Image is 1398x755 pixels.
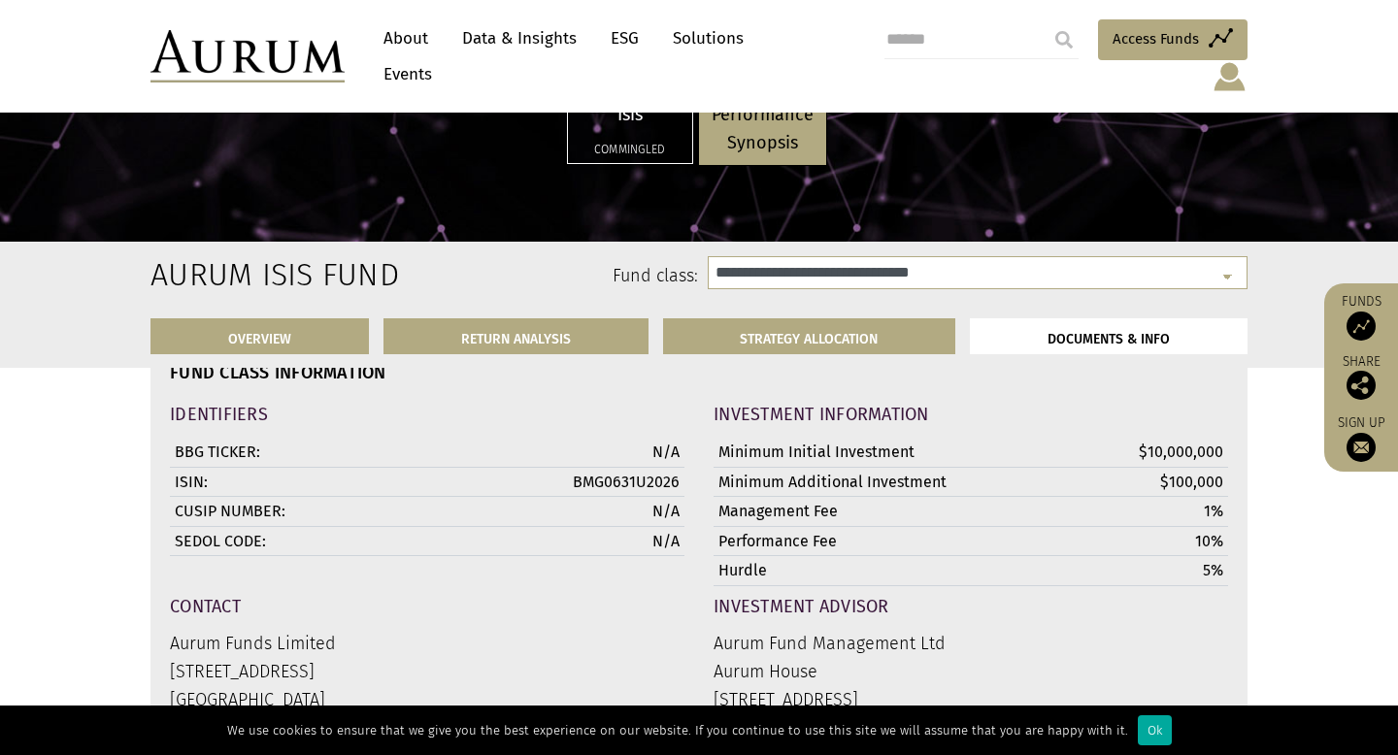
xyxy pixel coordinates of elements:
[714,556,1042,586] td: Hurdle
[1212,60,1248,93] img: account-icon.svg
[581,101,680,129] p: Isis
[601,20,649,56] a: ESG
[1045,20,1083,59] input: Submit
[1138,715,1172,745] div: Ok
[1042,526,1228,556] td: 10%
[338,264,698,289] label: Fund class:
[714,438,1042,467] td: Minimum Initial Investment
[714,406,1228,423] h4: INVESTMENT INFORMATION
[714,497,1042,527] td: Management Fee
[714,467,1042,497] td: Minimum Additional Investment
[170,598,684,615] h4: Contact
[1334,293,1388,341] a: Funds
[1042,556,1228,586] td: 5%
[374,56,432,92] a: Events
[170,497,498,527] td: CUSIP NUMBER:
[1347,433,1376,462] img: Sign up to our newsletter
[1334,414,1388,462] a: Sign up
[1098,19,1248,60] a: Access Funds
[150,256,309,293] h2: Aurum Isis Fund
[170,362,386,383] strong: FUND CLASS INFORMATION
[170,406,684,423] h4: IDENTIFIERS
[150,30,345,82] img: Aurum
[383,318,649,354] a: RETURN ANALYSIS
[1113,27,1199,50] span: Access Funds
[1042,497,1228,527] td: 1%
[170,438,498,467] td: BBG TICKER:
[714,526,1042,556] td: Performance Fee
[170,467,498,497] td: ISIN:
[1347,371,1376,400] img: Share this post
[663,318,956,354] a: STRATEGY ALLOCATION
[1347,312,1376,341] img: Access Funds
[581,144,680,155] h5: Commingled
[452,20,586,56] a: Data & Insights
[663,20,753,56] a: Solutions
[1042,438,1228,467] td: $10,000,000
[150,318,369,354] a: OVERVIEW
[498,526,684,556] td: N/A
[374,20,438,56] a: About
[170,633,404,738] span: Aurum Funds Limited [STREET_ADDRESS] [GEOGRAPHIC_DATA] SW3 3QH, [GEOGRAPHIC_DATA]
[712,101,814,157] p: Performance Synopsis
[498,438,684,467] td: N/A
[170,526,498,556] td: SEDOL CODE:
[1334,355,1388,400] div: Share
[498,467,684,497] td: BMG0631U2026
[498,497,684,527] td: N/A
[714,598,1228,615] h4: Investment Advisor
[1042,467,1228,497] td: $100,000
